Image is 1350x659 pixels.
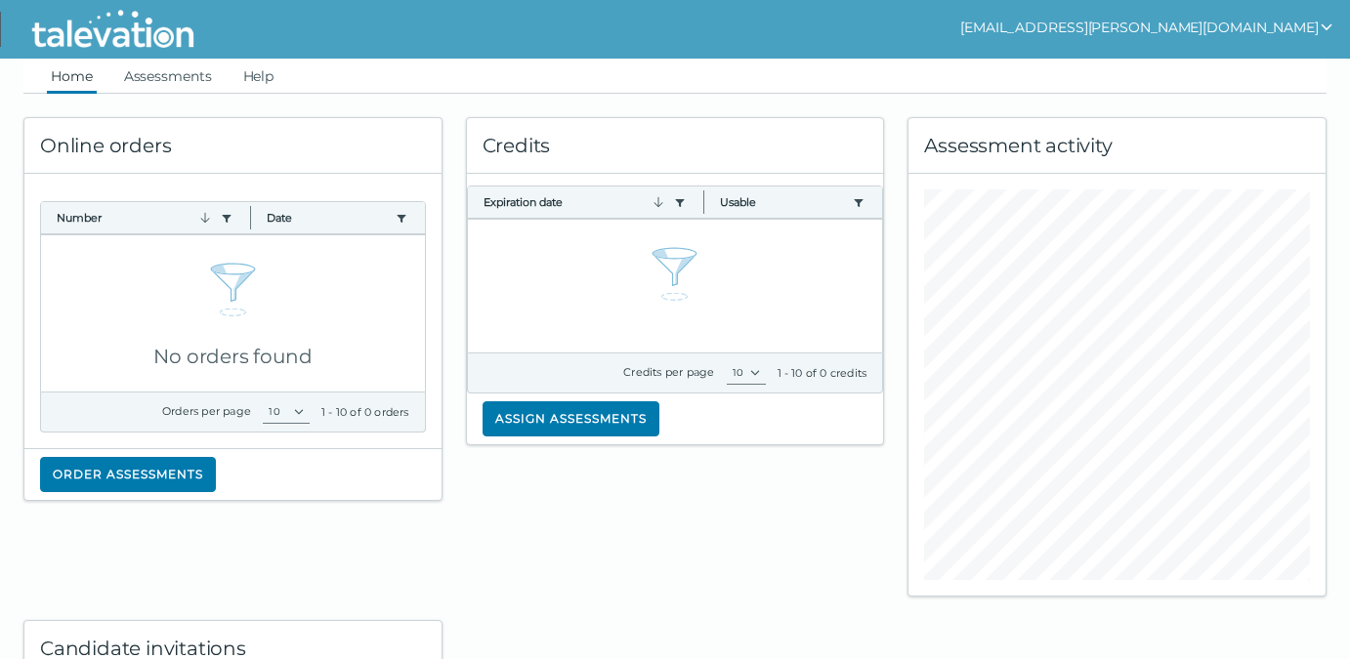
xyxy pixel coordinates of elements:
[57,210,213,226] button: Number
[153,345,312,368] span: No orders found
[960,16,1334,39] button: show user actions
[244,196,257,238] button: Column resize handle
[239,59,278,94] a: Help
[267,210,388,226] button: Date
[720,194,845,210] button: Usable
[162,404,251,418] label: Orders per page
[697,181,710,223] button: Column resize handle
[23,5,202,54] img: Talevation_Logo_Transparent_white.png
[778,365,867,381] div: 1 - 10 of 0 credits
[483,401,659,436] button: Assign assessments
[24,118,442,174] div: Online orders
[623,365,714,379] label: Credits per page
[47,59,97,94] a: Home
[484,194,667,210] button: Expiration date
[467,118,884,174] div: Credits
[908,118,1326,174] div: Assessment activity
[40,457,216,492] button: Order assessments
[321,404,409,420] div: 1 - 10 of 0 orders
[120,59,216,94] a: Assessments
